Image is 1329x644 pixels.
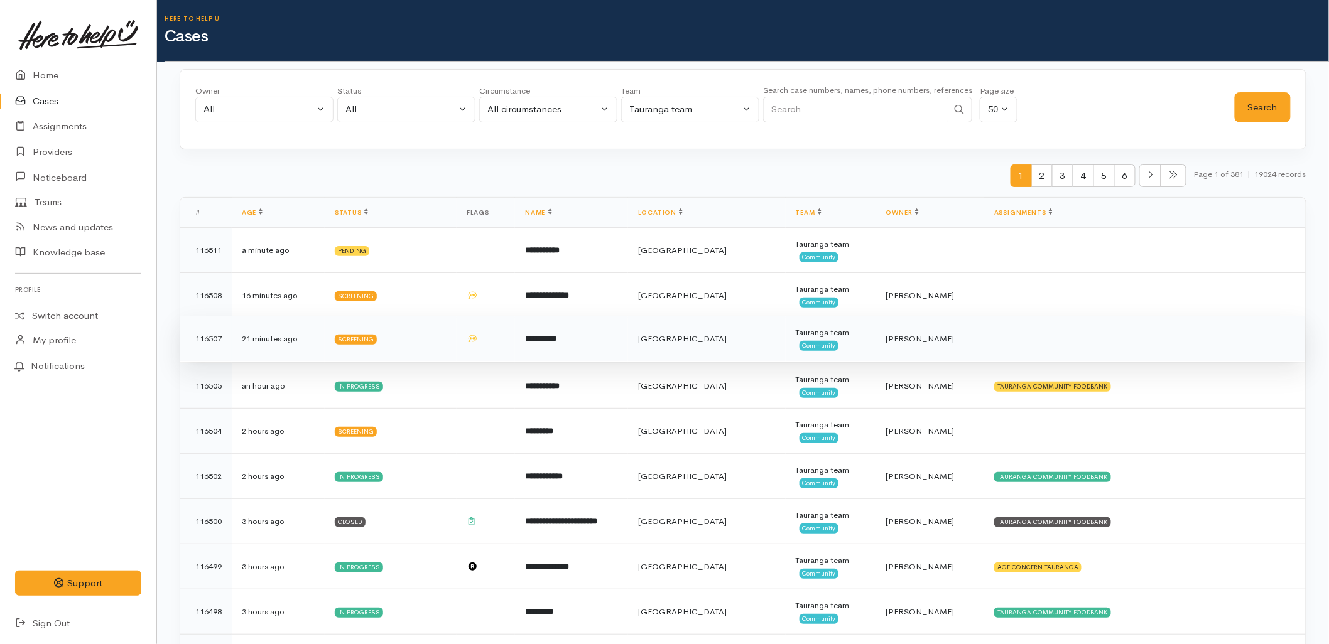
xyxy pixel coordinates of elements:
div: Status [337,85,475,97]
span: Community [800,341,839,351]
td: 116511 [180,228,232,273]
span: [GEOGRAPHIC_DATA] [638,516,727,527]
span: [PERSON_NAME] [886,333,955,344]
input: Search [763,97,948,122]
td: 3 hours ago [232,589,325,635]
div: In progress [335,608,383,618]
span: 3 [1052,164,1073,188]
div: AGE CONCERN TAURANGA [994,562,1082,572]
span: | [1248,169,1251,180]
th: # [180,198,232,228]
span: [GEOGRAPHIC_DATA] [638,606,727,617]
div: TAURANGA COMMUNITY FOODBANK [994,517,1111,527]
button: Search [1235,92,1291,123]
span: [PERSON_NAME] [886,516,955,527]
div: Closed [335,517,366,527]
h6: Here to help u [165,15,1329,22]
td: 116499 [180,544,232,589]
button: Tauranga team [621,97,759,122]
div: Tauranga team [796,238,866,250]
td: 116508 [180,273,232,318]
td: 116504 [180,409,232,454]
td: 2 hours ago [232,454,325,499]
div: Tauranga team [796,419,866,431]
div: Tauranga team [796,509,866,522]
button: Support [15,571,141,596]
div: Tauranga team [796,554,866,567]
div: TAURANGA COMMUNITY FOODBANK [994,472,1111,482]
button: 50 [980,97,1017,122]
span: Community [800,523,839,534]
span: Community [800,569,839,579]
button: All [337,97,475,122]
li: Last page [1161,164,1186,188]
a: Status [335,208,368,217]
div: Screening [335,291,377,301]
div: TAURANGA COMMUNITY FOODBANK [994,608,1111,618]
td: 116507 [180,316,232,362]
small: Page 1 of 381 19024 records [1194,164,1306,198]
div: 50 [988,102,998,117]
div: Tauranga team [796,599,866,612]
span: [GEOGRAPHIC_DATA] [638,561,727,572]
li: Next page [1139,164,1161,188]
a: Age [242,208,263,217]
span: Community [800,614,839,624]
div: In progress [335,472,383,482]
td: 16 minutes ago [232,273,325,318]
td: 3 hours ago [232,544,325,589]
div: Screening [335,335,377,345]
span: 6 [1114,164,1136,188]
span: Community [800,433,839,443]
div: TAURANGA COMMUNITY FOODBANK [994,382,1111,392]
span: [GEOGRAPHIC_DATA] [638,245,727,255]
div: Team [621,85,759,97]
button: All [195,97,334,122]
td: 2 hours ago [232,409,325,454]
div: In progress [335,382,383,392]
a: Location [638,208,683,217]
a: Owner [886,208,919,217]
span: 5 [1093,164,1115,188]
a: Assignments [994,208,1053,217]
span: Community [800,388,839,398]
h6: Profile [15,281,141,298]
td: an hour ago [232,363,325,409]
div: Tauranga team [796,283,866,296]
div: Tauranga team [629,102,740,117]
span: [PERSON_NAME] [886,290,955,301]
div: Pending [335,246,369,256]
span: [PERSON_NAME] [886,426,955,436]
th: Flags [457,198,515,228]
td: 116505 [180,363,232,409]
h1: Cases [165,28,1329,46]
button: All circumstances [479,97,617,122]
td: a minute ago [232,228,325,273]
div: All circumstances [487,102,598,117]
a: Name [525,208,551,217]
span: Community [800,478,839,488]
div: Tauranga team [796,326,866,339]
span: Community [800,252,839,262]
span: [GEOGRAPHIC_DATA] [638,380,727,391]
div: Screening [335,427,377,437]
small: Search case numbers, names, phone numbers, references [763,85,972,95]
div: Page size [980,85,1017,97]
span: [PERSON_NAME] [886,471,955,481]
a: Team [796,208,822,217]
span: [GEOGRAPHIC_DATA] [638,471,727,481]
td: 116498 [180,589,232,635]
span: 2 [1031,164,1053,188]
span: 1 [1011,164,1032,188]
span: Community [800,298,839,308]
td: 21 minutes ago [232,316,325,362]
span: [PERSON_NAME] [886,606,955,617]
div: Owner [195,85,334,97]
div: Circumstance [479,85,617,97]
div: Tauranga team [796,464,866,476]
div: All [345,102,456,117]
span: 4 [1073,164,1094,188]
span: [GEOGRAPHIC_DATA] [638,333,727,344]
span: [GEOGRAPHIC_DATA] [638,290,727,301]
td: 116500 [180,499,232,544]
